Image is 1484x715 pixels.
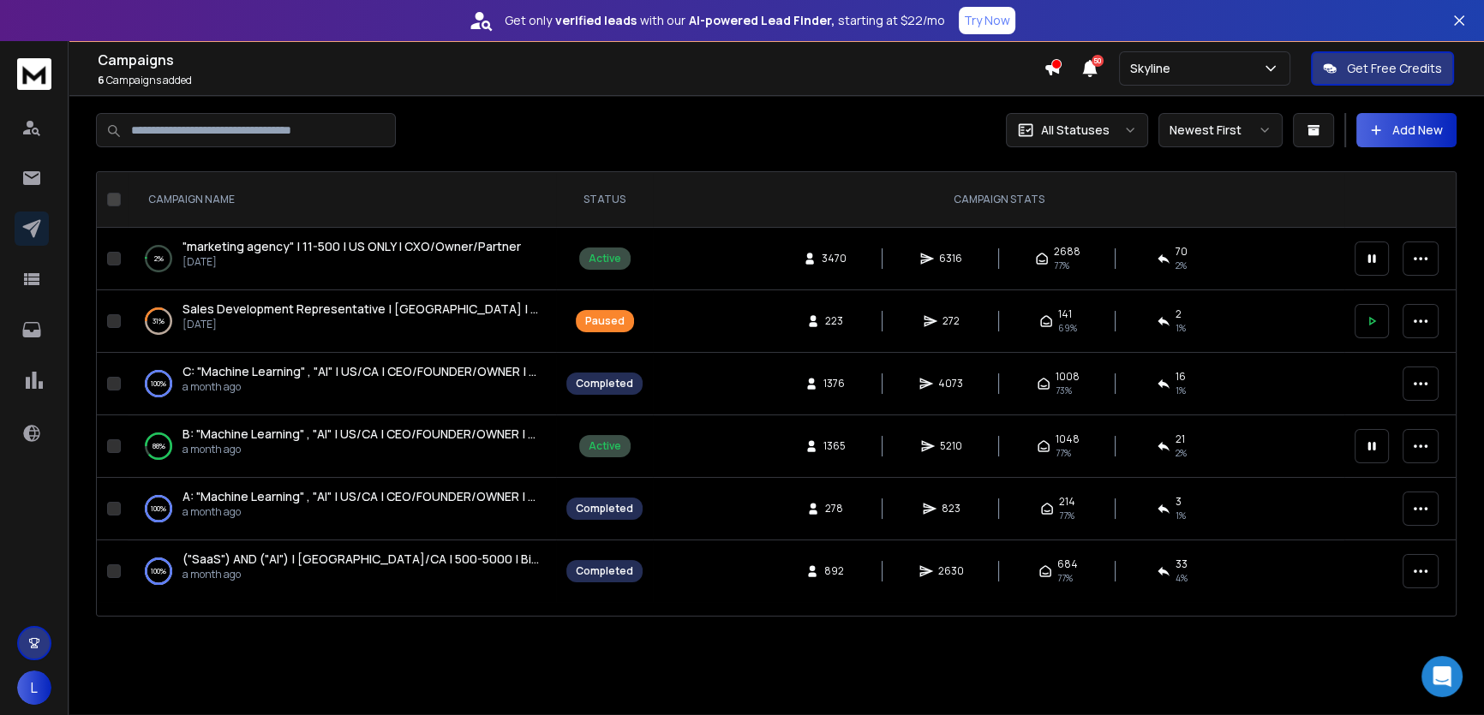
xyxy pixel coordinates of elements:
[128,353,556,415] td: 100%C: "Machine Learning" , "AI" | US/CA | CEO/FOUNDER/OWNER | 50-500a month ago
[653,172,1344,228] th: CAMPAIGN STATS
[823,439,846,453] span: 1365
[1158,113,1283,147] button: Newest First
[1176,571,1188,585] span: 4 %
[183,488,570,504] span: A: "Machine Learning" , "AI" | US/CA | CEO/FOUNDER/OWNER | 50-500
[1041,122,1110,139] p: All Statuses
[183,301,567,317] span: Sales Development Representative | [GEOGRAPHIC_DATA] | 24 Hrs
[183,551,783,567] span: ("SaaS") AND ("AI") | [GEOGRAPHIC_DATA]/CA | 500-5000 | BizDev/Mar | Owner/CXO/VP | 1+ yrs | Post...
[1059,509,1074,522] span: 77 %
[151,375,166,392] p: 100 %
[98,74,1044,87] p: Campaigns added
[1054,245,1080,259] span: 2688
[1356,113,1457,147] button: Add New
[942,502,960,515] span: 823
[556,172,653,228] th: STATUS
[939,252,962,265] span: 6316
[1176,495,1182,509] span: 3
[940,439,962,453] span: 5210
[1057,571,1073,585] span: 77 %
[1056,370,1080,384] span: 1008
[824,564,844,578] span: 892
[1130,60,1177,77] p: Skyline
[151,563,166,580] p: 100 %
[1176,446,1187,460] span: 2 %
[938,377,963,390] span: 4073
[1176,321,1186,335] span: 1 %
[183,443,539,456] p: a month ago
[128,415,556,478] td: 88%B: "Machine Learning" , "AI" | US/CA | CEO/FOUNDER/OWNER | 50-500a month ago
[1421,656,1463,697] div: Open Intercom Messenger
[1059,495,1075,509] span: 214
[183,238,521,255] a: "marketing agency" | 11-500 | US ONLY | CXO/Owner/Partner
[959,7,1015,34] button: Try Now
[942,314,960,328] span: 272
[1056,446,1071,460] span: 77 %
[98,50,1044,70] h1: Campaigns
[98,73,105,87] span: 6
[183,318,539,331] p: [DATE]
[183,568,539,581] p: a month ago
[576,377,633,390] div: Completed
[1057,557,1078,571] span: 684
[154,250,164,267] p: 2 %
[823,377,845,390] span: 1376
[183,380,539,394] p: a month ago
[589,439,621,453] div: Active
[1058,321,1077,335] span: 69 %
[128,478,556,540] td: 100%A: "Machine Learning" , "AI" | US/CA | CEO/FOUNDER/OWNER | 50-500a month ago
[1056,384,1072,397] span: 73 %
[589,252,621,265] div: Active
[1176,245,1188,259] span: 70
[1176,384,1186,397] span: 1 %
[1347,60,1442,77] p: Get Free Credits
[1176,307,1182,321] span: 2
[1176,509,1186,522] span: 1 %
[825,314,843,328] span: 223
[183,363,539,380] a: C: "Machine Learning" , "AI" | US/CA | CEO/FOUNDER/OWNER | 50-500
[151,500,166,517] p: 100 %
[1056,432,1080,446] span: 1048
[153,438,165,455] p: 88 %
[183,301,539,318] a: Sales Development Representative | [GEOGRAPHIC_DATA] | 24 Hrs
[1176,432,1185,446] span: 21
[1176,370,1186,384] span: 16
[1311,51,1454,86] button: Get Free Credits
[183,488,539,505] a: A: "Machine Learning" , "AI" | US/CA | CEO/FOUNDER/OWNER | 50-500
[183,363,571,379] span: C: "Machine Learning" , "AI" | US/CA | CEO/FOUNDER/OWNER | 50-500
[1176,259,1187,272] span: 2 %
[183,505,539,519] p: a month ago
[17,670,51,705] button: L
[576,564,633,578] div: Completed
[1176,557,1188,571] span: 33
[183,551,539,568] a: ("SaaS") AND ("AI") | [GEOGRAPHIC_DATA]/CA | 500-5000 | BizDev/Mar | Owner/CXO/VP | 1+ yrs | Post...
[128,228,556,290] td: 2%"marketing agency" | 11-500 | US ONLY | CXO/Owner/Partner[DATE]
[689,12,835,29] strong: AI-powered Lead Finder,
[128,290,556,353] td: 31%Sales Development Representative | [GEOGRAPHIC_DATA] | 24 Hrs[DATE]
[825,502,843,515] span: 278
[153,313,165,330] p: 31 %
[17,58,51,90] img: logo
[1054,259,1069,272] span: 77 %
[964,12,1010,29] p: Try Now
[585,314,625,328] div: Paused
[1092,55,1104,67] span: 50
[822,252,847,265] span: 3470
[576,502,633,515] div: Completed
[128,172,556,228] th: CAMPAIGN NAME
[555,12,637,29] strong: verified leads
[183,426,570,442] span: B: "Machine Learning" , "AI" | US/CA | CEO/FOUNDER/OWNER | 50-500
[1058,307,1072,321] span: 141
[128,540,556,603] td: 100%("SaaS") AND ("AI") | [GEOGRAPHIC_DATA]/CA | 500-5000 | BizDev/Mar | Owner/CXO/VP | 1+ yrs | ...
[938,564,964,578] span: 2630
[183,255,521,269] p: [DATE]
[183,238,521,254] span: "marketing agency" | 11-500 | US ONLY | CXO/Owner/Partner
[183,426,539,443] a: B: "Machine Learning" , "AI" | US/CA | CEO/FOUNDER/OWNER | 50-500
[505,12,945,29] p: Get only with our starting at $22/mo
